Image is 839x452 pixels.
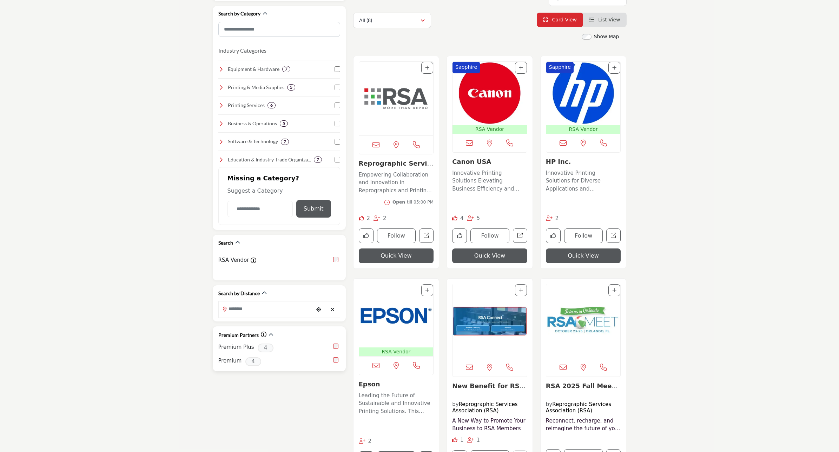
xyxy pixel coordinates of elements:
[452,158,527,166] h3: Canon USA
[228,138,278,145] h4: Software & Technology: Advanced software and digital tools for print management, automation, and ...
[218,256,249,264] label: RSA Vendor
[452,382,526,397] a: Open for more info
[384,199,434,205] button: Opentill 05:00 PM
[333,257,338,262] input: RSA Vendor checkbox
[228,156,311,163] h4: Education & Industry Trade Organizations: Connect with industry leaders, trade groups, and profes...
[552,17,576,22] span: Card View
[359,62,434,135] img: Reprographic Services Association (RSA)
[452,158,491,165] a: Canon USA
[270,103,273,108] b: 6
[452,228,467,243] button: Like company
[452,169,527,193] p: Innovative Printing Solutions Elevating Business Efficiency and Connectivity With a strong footho...
[546,382,618,397] a: Open for more info
[228,102,265,109] h4: Printing Services: Professional printing solutions, including large-format, digital, and offset p...
[606,228,621,243] a: Open hp-inc in new tab
[546,167,621,193] a: Innovative Printing Solutions for Diverse Applications and Exceptional Results Operating at the f...
[546,228,561,243] button: Like company
[218,290,260,297] h2: Search by Distance
[359,160,433,175] a: Reprographic Service...
[227,201,293,217] input: Category Name
[452,284,527,358] a: Open Listing in new tab
[359,437,372,445] div: Followers
[228,84,284,91] h4: Printing & Media Supplies: A wide range of high-quality paper, films, inks, and specialty materia...
[452,215,457,221] i: Likes
[383,215,387,221] span: 2
[477,437,480,443] span: 1
[546,158,621,166] h3: HP Inc.
[548,126,619,133] p: RSA Vendor
[359,392,434,416] p: Leading the Future of Sustainable and Innovative Printing Solutions. This company is a prominent ...
[452,248,527,263] button: Quick View
[377,228,416,243] button: Follow
[452,401,517,414] a: Reprographic Services Association (RSA)
[333,344,338,349] input: select Premium Plus checkbox
[335,66,340,72] input: Select Equipment & Hardware checkbox
[452,284,527,358] img: New Benefit for RSA Vendors and Suppliers: RSA Connect
[335,157,340,162] input: Select Education & Industry Trade Organizations checkbox
[218,357,242,365] label: Premium
[460,437,464,443] span: 1
[261,331,266,339] div: Click to view information
[283,121,285,126] b: 5
[218,46,266,55] button: Industry Categories
[546,284,621,358] a: Open Listing in new tab
[546,214,559,222] div: Followers
[284,139,286,144] b: 7
[359,380,434,388] h3: Epson
[359,284,434,347] img: Epson
[612,65,616,71] a: Add To List
[359,169,434,195] a: Empowering Collaboration and Innovation in Reprographics and Printing Across [GEOGRAPHIC_DATA] In...
[359,228,374,243] button: Like company
[335,85,340,90] input: Select Printing & Media Supplies checkbox
[612,287,616,293] a: Add To List For Product
[359,380,380,388] a: Epson
[335,121,340,126] input: Select Business & Operations checkbox
[425,287,429,293] a: Add To List
[353,13,431,28] button: All (8)
[564,228,603,243] button: Follow
[285,67,288,72] b: 7
[452,382,527,390] h3: New Benefit for RSA Vendors and Suppliers: RSA Connect
[546,382,621,390] h3: RSA 2025 Fall Meeting
[227,174,331,187] h2: Missing a Category?
[477,215,480,221] span: 5
[313,302,324,317] div: Choose your current location
[359,171,434,195] p: Empowering Collaboration and Innovation in Reprographics and Printing Across [GEOGRAPHIC_DATA] In...
[287,84,295,91] div: 5 Results For Printing & Media Supplies
[425,65,429,71] a: Add To List
[537,13,583,27] li: Card View
[261,331,266,338] a: Information about Premium Partners
[359,62,434,135] a: Open Listing in new tab
[546,401,611,414] a: Reprographic Services Association (RSA)
[555,215,559,221] span: 2
[546,169,621,193] p: Innovative Printing Solutions for Diverse Applications and Exceptional Results Operating at the f...
[219,302,313,316] input: Search Location
[245,357,261,366] span: 4
[419,228,434,243] a: Open reprographic-services-association-rsa in new tab
[543,17,577,22] a: View Card
[218,332,259,339] h2: Premium Partners
[452,62,527,134] a: Open Listing in new tab
[218,22,340,37] input: Search Category
[519,65,523,71] a: Add To List
[335,102,340,108] input: Select Printing Services checkbox
[359,284,434,356] a: Open Listing in new tab
[513,228,527,243] a: Open canon-usa in new tab
[296,200,331,218] button: Submit
[366,215,370,221] span: 2
[452,401,527,414] h4: by
[470,228,509,243] button: Follow
[218,10,260,17] h2: Search by Category
[546,248,621,263] button: Quick View
[454,126,526,133] p: RSA Vendor
[359,390,434,416] a: Leading the Future of Sustainable and Innovative Printing Solutions. This company is a prominent ...
[359,248,434,263] button: Quick View
[281,139,289,145] div: 7 Results For Software & Technology
[267,102,276,108] div: 6 Results For Printing Services
[228,120,277,127] h4: Business & Operations: Essential resources for financial management, marketing, and operations to...
[368,438,371,444] span: 2
[452,62,527,125] img: Canon USA
[361,348,432,355] p: RSA Vendor
[546,401,621,414] h4: by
